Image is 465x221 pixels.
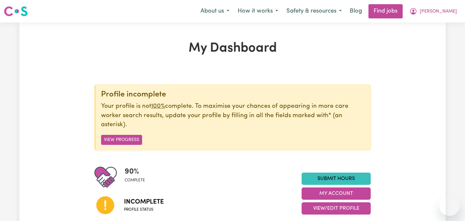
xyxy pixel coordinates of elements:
[233,5,282,18] button: How it works
[420,8,457,15] span: [PERSON_NAME]
[101,135,142,145] button: View Progress
[368,4,403,18] a: Find jobs
[302,173,371,185] a: Submit Hours
[302,187,371,200] button: My Account
[125,166,150,188] div: Profile completeness: 90%
[125,177,145,183] span: complete
[346,4,366,18] a: Blog
[94,41,371,56] h1: My Dashboard
[4,5,28,17] img: Careseekers logo
[439,195,460,216] iframe: Button to launch messaging window
[302,202,371,215] button: View/Edit Profile
[101,90,365,99] div: Profile incomplete
[282,5,346,18] button: Safety & resources
[151,103,165,109] u: 100%
[125,166,145,177] span: 90 %
[124,207,164,213] span: Profile status
[4,4,28,19] a: Careseekers logo
[196,5,233,18] button: About us
[405,5,461,18] button: My Account
[101,102,365,130] p: Your profile is not complete. To maximise your chances of appearing in more care worker search re...
[124,197,164,207] span: Incomplete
